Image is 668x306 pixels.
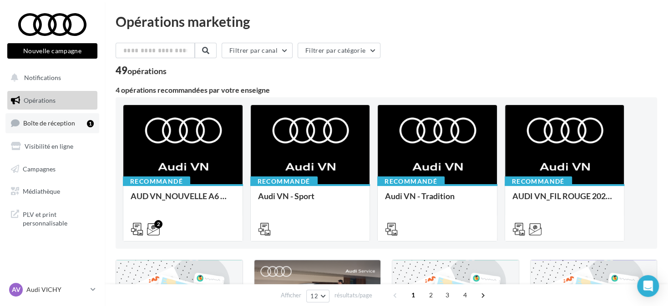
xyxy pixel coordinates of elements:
a: Boîte de réception1 [5,113,99,133]
span: Visibilité en ligne [25,142,73,150]
a: Médiathèque [5,182,99,201]
span: 4 [458,288,472,302]
button: Notifications [5,68,96,87]
span: 12 [310,292,318,300]
div: opérations [127,67,167,75]
div: AUD VN_NOUVELLE A6 e-tron [131,191,235,210]
span: 2 [424,288,438,302]
button: Filtrer par catégorie [298,43,380,58]
button: 12 [306,290,329,302]
button: Filtrer par canal [222,43,293,58]
span: 1 [406,288,420,302]
a: Opérations [5,91,99,110]
span: Afficher [281,291,301,300]
span: PLV et print personnalisable [23,208,94,228]
div: Open Intercom Messenger [637,275,659,297]
div: Recommandé [377,176,445,186]
div: Recommandé [250,176,318,186]
div: Recommandé [123,176,190,186]
div: 2 [154,220,162,228]
div: 4 opérations recommandées par votre enseigne [116,86,657,94]
span: 3 [440,288,455,302]
div: 1 [87,120,94,127]
a: Campagnes [5,160,99,179]
div: Audi VN - Sport [258,191,363,210]
span: Campagnes [23,165,56,172]
p: Audi VICHY [26,285,87,294]
div: Audi VN - Tradition [385,191,490,210]
span: Médiathèque [23,187,60,195]
span: AV [12,285,20,294]
div: Opérations marketing [116,15,657,28]
button: Nouvelle campagne [7,43,97,59]
div: Recommandé [505,176,572,186]
a: PLV et print personnalisable [5,205,99,231]
span: Opérations [24,96,56,104]
div: 49 [116,65,167,75]
a: Visibilité en ligne [5,137,99,156]
a: AV Audi VICHY [7,281,97,298]
span: résultats/page [334,291,372,300]
div: AUDI VN_FIL ROUGE 2025 - A1, Q2, Q3, Q5 et Q4 e-tron [512,191,617,210]
span: Notifications [24,74,61,81]
span: Boîte de réception [23,119,75,127]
